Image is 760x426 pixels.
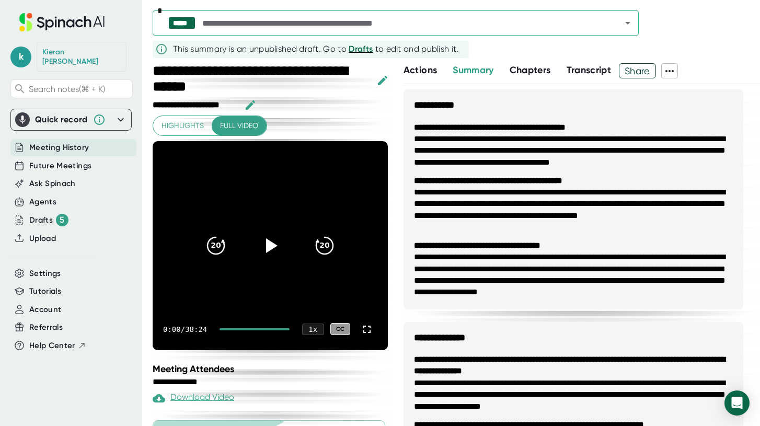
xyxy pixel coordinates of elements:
span: Share [619,62,655,80]
span: Full video [220,119,258,132]
button: Share [619,63,656,78]
button: Full video [212,116,267,135]
button: Drafts 5 [29,214,68,226]
span: Summary [453,64,493,76]
button: Open [620,16,635,30]
div: Quick record [35,114,88,125]
div: Drafts [29,214,68,226]
button: Settings [29,268,61,280]
div: Quick record [15,109,127,130]
div: CC [330,323,350,335]
span: Chapters [510,64,551,76]
span: Transcript [567,64,612,76]
button: Tutorials [29,285,61,297]
button: Meeting History [29,142,89,154]
div: Open Intercom Messenger [724,390,750,416]
button: Drafts [349,43,373,55]
span: Drafts [349,44,373,54]
span: Actions [404,64,437,76]
span: Help Center [29,340,75,352]
button: Chapters [510,63,551,77]
span: Search notes (⌘ + K) [29,84,105,94]
button: Transcript [567,63,612,77]
button: Account [29,304,61,316]
button: Highlights [153,116,212,135]
button: Upload [29,233,56,245]
button: Future Meetings [29,160,91,172]
div: Download Video [153,392,234,405]
div: Meeting Attendees [153,363,390,375]
span: k [10,47,31,67]
div: Kieran Donohue [42,48,121,66]
button: Referrals [29,321,63,333]
button: Summary [453,63,493,77]
div: 0:00 / 38:24 [163,325,207,333]
button: Help Center [29,340,86,352]
div: This summary is an unpublished draft. Go to to edit and publish it. [173,43,459,55]
button: Agents [29,196,56,208]
div: 1 x [302,324,324,335]
button: Actions [404,63,437,77]
button: Ask Spinach [29,178,76,190]
span: Highlights [162,119,204,132]
div: 5 [56,214,68,226]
